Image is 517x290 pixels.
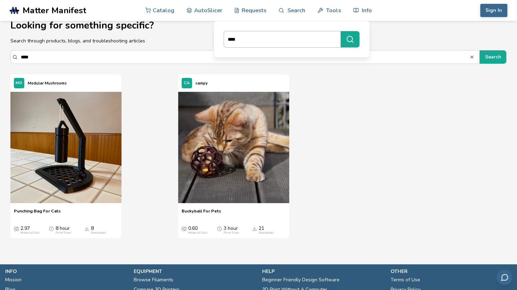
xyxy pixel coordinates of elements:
[390,275,420,285] a: Terms of Use
[16,81,22,86] span: MO
[217,226,222,231] span: Average Print Time
[188,231,207,235] div: Material Cost
[262,275,340,285] a: Beginner Friendly Design Software
[182,226,186,231] span: Average Cost
[134,275,173,285] a: Browse Filaments
[28,80,67,87] p: Modular Mushrooms
[14,226,19,231] span: Average Cost
[469,55,476,59] button: Search
[14,208,61,219] a: Punching Bag For Cats
[21,51,469,63] input: Search
[56,226,71,235] div: 8 hour
[91,231,106,235] div: Downloads
[20,231,39,235] div: Material Cost
[5,275,22,285] a: Mission
[20,226,39,235] div: 2.97
[262,268,384,275] p: help
[252,226,257,231] span: Downloads
[23,6,86,15] span: Matter Manifest
[182,208,221,219] a: Buckyball For Pets
[188,226,207,235] div: 0.60
[259,226,274,235] div: 21
[49,226,54,231] span: Average Print Time
[184,81,190,86] span: CA
[134,268,255,275] p: equipment
[497,269,512,285] button: Send feedback via email
[10,20,507,31] h1: Looking for something specific?
[84,226,89,231] span: Downloads
[5,268,127,275] p: info
[480,4,507,17] button: Sign In
[390,268,512,275] p: other
[259,231,274,235] div: Downloads
[224,231,239,235] div: Print Time
[56,231,71,235] div: Print Time
[10,37,507,45] p: Search through products, blogs, and troubleshooting articles
[480,50,506,64] button: Search
[195,80,208,87] p: campy
[224,226,239,235] div: 3 hour
[91,226,106,235] div: 8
